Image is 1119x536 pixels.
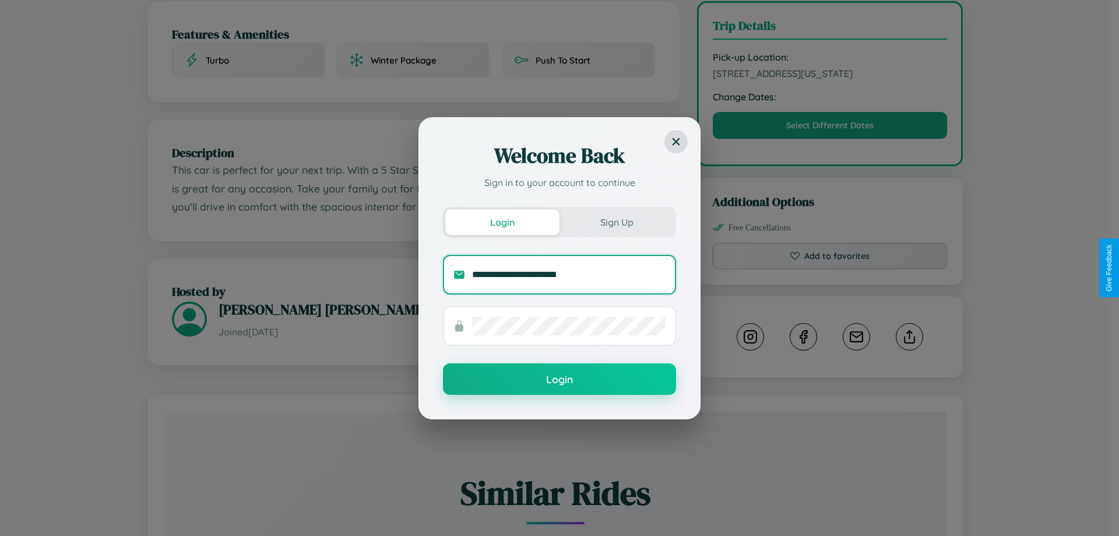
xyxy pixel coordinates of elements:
p: Sign in to your account to continue [443,176,676,190]
button: Sign Up [559,209,674,235]
button: Login [443,363,676,395]
button: Login [445,209,559,235]
h2: Welcome Back [443,142,676,170]
div: Give Feedback [1105,244,1113,292]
